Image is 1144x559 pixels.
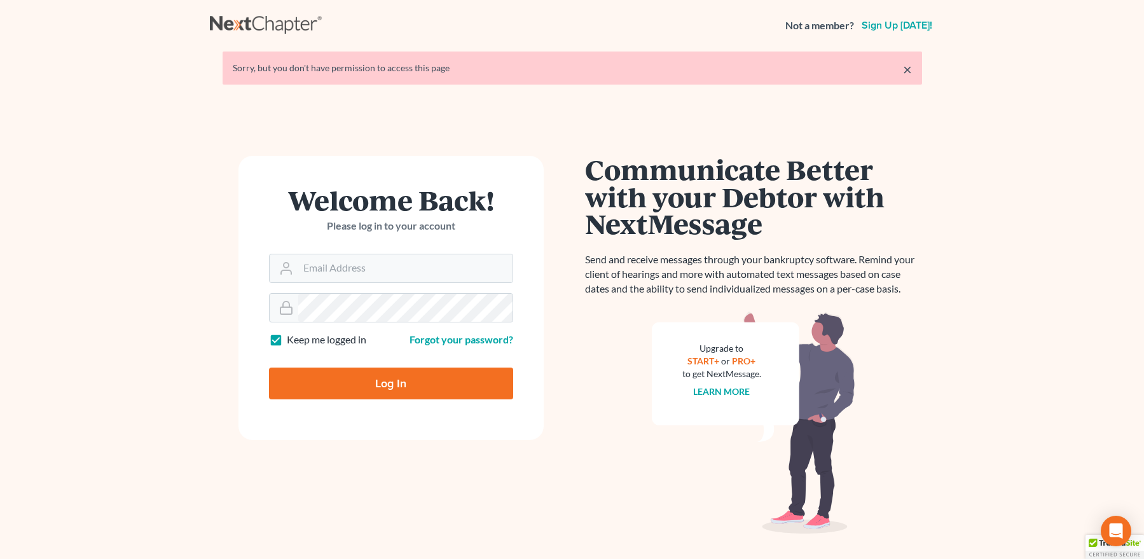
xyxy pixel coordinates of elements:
[732,355,755,366] a: PRO+
[682,368,761,380] div: to get NextMessage.
[687,355,719,366] a: START+
[785,18,854,33] strong: Not a member?
[1101,516,1131,546] div: Open Intercom Messenger
[682,342,761,355] div: Upgrade to
[269,219,513,233] p: Please log in to your account
[269,186,513,214] h1: Welcome Back!
[859,20,935,31] a: Sign up [DATE]!
[1085,535,1144,559] div: TrustedSite Certified
[410,333,513,345] a: Forgot your password?
[233,62,912,74] div: Sorry, but you don't have permission to access this page
[269,368,513,399] input: Log In
[585,252,922,296] p: Send and receive messages through your bankruptcy software. Remind your client of hearings and mo...
[652,312,855,534] img: nextmessage_bg-59042aed3d76b12b5cd301f8e5b87938c9018125f34e5fa2b7a6b67550977c72.svg
[693,386,750,397] a: Learn more
[287,333,366,347] label: Keep me logged in
[298,254,513,282] input: Email Address
[721,355,730,366] span: or
[903,62,912,77] a: ×
[585,156,922,237] h1: Communicate Better with your Debtor with NextMessage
